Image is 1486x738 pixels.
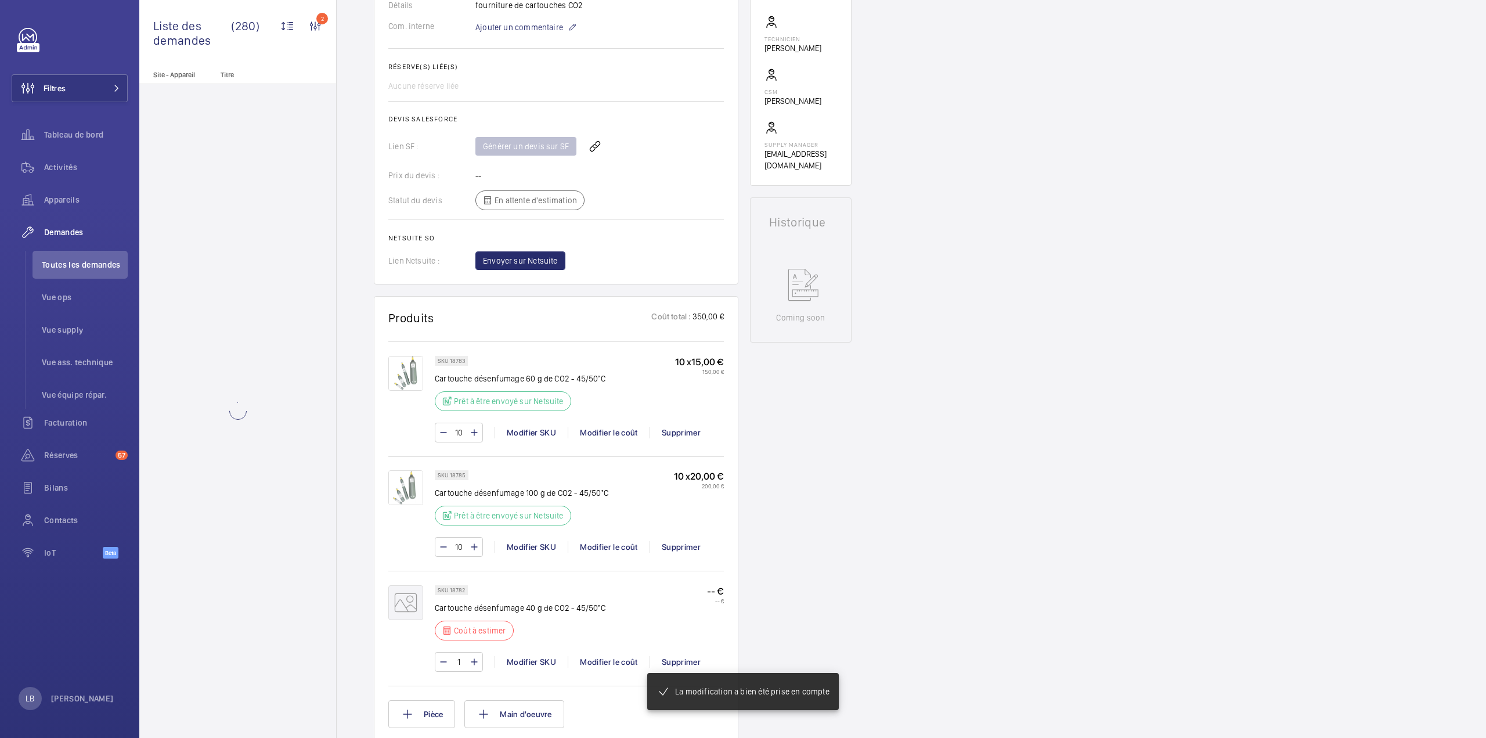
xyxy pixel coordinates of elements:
[153,19,231,48] span: Liste des demandes
[388,115,724,123] h2: Devis Salesforce
[464,700,564,728] button: Main d'oeuvre
[764,35,821,42] p: Technicien
[650,541,712,553] div: Supprimer
[776,312,825,323] p: Coming soon
[221,71,297,79] p: Titre
[44,482,128,494] span: Bilans
[42,389,128,401] span: Vue équipe répar.
[42,357,128,368] span: Vue ass. technique
[44,226,128,238] span: Demandes
[42,324,128,336] span: Vue supply
[769,217,832,228] h1: Historique
[675,356,724,368] p: 10 x 15,00 €
[675,368,724,375] p: 150,00 €
[44,82,66,94] span: Filtres
[454,395,564,407] p: Prêt à être envoyé sur Netsuite
[475,251,565,270] button: Envoyer sur Netsuite
[475,21,563,33] span: Ajouter un commentaire
[388,470,423,505] img: HHhm_38N5fRfYDaIOQSj89Ph731ZPjx_ZozML7B9Qk0yLOWm.png
[438,359,465,363] p: SKU 18783
[674,470,724,483] p: 10 x 20,00 €
[454,625,506,636] p: Coût à estimer
[388,700,455,728] button: Pièce
[388,311,434,325] h1: Produits
[435,602,605,614] p: Cartouche désenfumage 40 g de CO2 - 45/50°C
[12,74,128,102] button: Filtres
[42,291,128,303] span: Vue ops
[691,311,724,325] p: 350,00 €
[44,194,128,206] span: Appareils
[707,597,724,604] p: -- €
[139,71,216,79] p: Site - Appareil
[764,148,837,171] p: [EMAIL_ADDRESS][DOMAIN_NAME]
[568,541,650,553] div: Modifier le coût
[44,547,103,559] span: IoT
[388,63,724,71] h2: Réserve(s) liée(s)
[435,487,608,499] p: Cartouche désenfumage 100 g de CO2 - 45/50°C
[707,585,724,597] p: -- €
[651,311,691,325] p: Coût total :
[44,161,128,173] span: Activités
[116,451,128,460] span: 57
[495,541,568,553] div: Modifier SKU
[764,88,821,95] p: CSM
[650,427,712,438] div: Supprimer
[495,427,568,438] div: Modifier SKU
[103,547,118,559] span: Beta
[764,95,821,107] p: [PERSON_NAME]
[483,255,558,267] span: Envoyer sur Netsuite
[764,42,821,54] p: [PERSON_NAME]
[26,693,34,704] p: LB
[42,259,128,271] span: Toutes les demandes
[568,656,650,668] div: Modifier le coût
[495,656,568,668] div: Modifier SKU
[675,686,829,697] p: La modification a bien été prise en compte
[764,141,837,148] p: Supply manager
[44,514,128,526] span: Contacts
[388,234,724,242] h2: Netsuite SO
[44,129,128,141] span: Tableau de bord
[674,483,724,489] p: 200,00 €
[568,427,650,438] div: Modifier le coût
[51,693,114,704] p: [PERSON_NAME]
[438,473,466,477] p: SKU 18785
[44,449,111,461] span: Réserves
[388,356,423,391] img: 6sC9SVunQTpjDoqSeSCpGm_Xa53yGEkhuYJljjHhvtwN8ii8.png
[435,373,605,384] p: Cartouche désenfumage 60 g de CO2 - 45/50°C
[44,417,128,429] span: Facturation
[438,588,465,592] p: SKU 18782
[454,510,564,521] p: Prêt à être envoyé sur Netsuite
